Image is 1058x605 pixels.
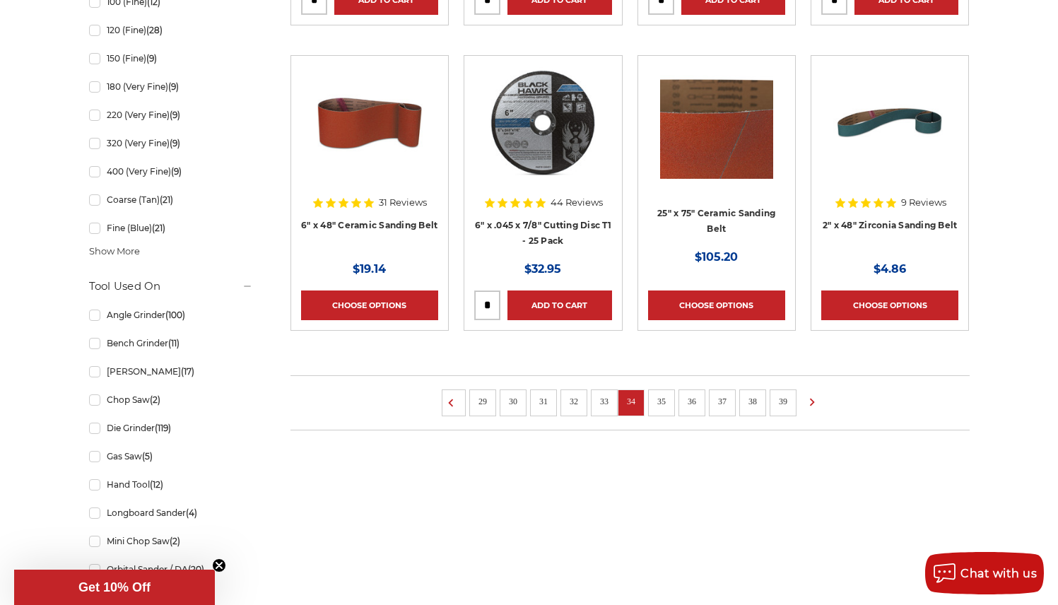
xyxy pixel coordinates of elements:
[901,198,946,207] span: 9 Reviews
[186,507,197,518] span: (4)
[504,394,522,409] a: 30
[146,53,157,64] span: (9)
[823,220,958,230] a: 2" x 48" Zirconia Sanding Belt
[170,110,180,120] span: (9)
[925,552,1044,594] button: Chat with us
[301,220,437,230] a: 6" x 48" Ceramic Sanding Belt
[78,580,151,594] span: Get 10% Off
[301,66,438,203] a: 6" x 48" Ceramic Sanding Belt
[313,66,426,179] img: 6" x 48" Ceramic Sanding Belt
[89,500,253,525] a: Longboard Sander
[168,338,180,348] span: (11)
[474,394,492,409] a: 29
[89,74,253,99] a: 180 (Very Fine)
[142,451,153,462] span: (5)
[565,394,583,409] a: 32
[89,331,253,356] a: Bench Grinder
[486,66,599,179] img: 6" x .045 x 7/8" Cutting Disc T1
[833,66,946,179] img: 2" x 48" Sanding Belt - Zirconia
[652,394,671,409] a: 35
[89,187,253,212] a: Coarse (Tan)
[89,359,253,384] a: [PERSON_NAME]
[89,278,253,295] h5: Tool Used On
[683,394,701,409] a: 36
[152,223,165,233] span: (21)
[713,394,731,409] a: 37
[743,394,762,409] a: 38
[212,558,226,572] button: Close teaser
[622,394,640,409] a: 34
[660,66,773,179] img: 25" x 75" Ceramic Sanding Belt
[353,262,386,276] span: $19.14
[89,557,253,582] a: Orbital Sander / DA
[89,102,253,127] a: 220 (Very Fine)
[146,25,163,35] span: (28)
[89,216,253,240] a: Fine (Blue)
[874,262,906,276] span: $4.86
[960,567,1037,580] span: Chat with us
[524,262,561,276] span: $32.95
[474,66,611,203] a: 6" x .045 x 7/8" Cutting Disc T1
[155,423,171,433] span: (119)
[89,46,253,71] a: 150 (Fine)
[821,66,958,203] a: 2" x 48" Sanding Belt - Zirconia
[150,479,163,490] span: (12)
[89,245,140,259] span: Show More
[648,290,785,320] a: Choose Options
[150,394,160,405] span: (2)
[89,529,253,553] a: Mini Chop Saw
[301,290,438,320] a: Choose Options
[160,194,173,205] span: (21)
[89,444,253,469] a: Gas Saw
[89,416,253,440] a: Die Grinder
[379,198,427,207] span: 31 Reviews
[89,159,253,184] a: 400 (Very Fine)
[171,166,182,177] span: (9)
[551,198,603,207] span: 44 Reviews
[657,208,775,235] a: 25" x 75" Ceramic Sanding Belt
[89,131,253,155] a: 320 (Very Fine)
[774,394,792,409] a: 39
[181,366,194,377] span: (17)
[89,472,253,497] a: Hand Tool
[89,302,253,327] a: Angle Grinder
[507,290,611,320] a: Add to Cart
[165,310,185,320] span: (100)
[89,18,253,42] a: 120 (Fine)
[534,394,553,409] a: 31
[168,81,179,92] span: (9)
[648,66,785,203] a: 25" x 75" Ceramic Sanding Belt
[89,387,253,412] a: Chop Saw
[188,564,204,575] span: (20)
[170,138,180,148] span: (9)
[170,536,180,546] span: (2)
[821,290,958,320] a: Choose Options
[475,220,611,247] a: 6" x .045 x 7/8" Cutting Disc T1 - 25 Pack
[14,570,215,605] div: Get 10% OffClose teaser
[695,250,738,264] span: $105.20
[595,394,613,409] a: 33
